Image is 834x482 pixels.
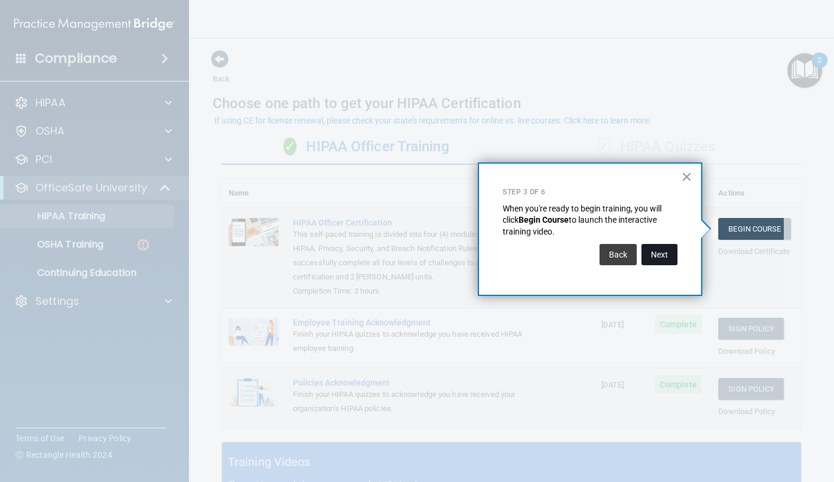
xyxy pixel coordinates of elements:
button: Back [600,244,637,265]
button: Next [641,244,677,265]
strong: Begin Course [519,215,569,224]
iframe: Drift Widget Chat Controller [630,398,820,445]
a: Begin Course [718,218,790,240]
button: Close [681,167,692,186]
span: When you're ready to begin training, you will click [503,204,663,225]
p: Step 3 of 6 [503,187,677,197]
span: to launch the interactive training video. [503,215,659,236]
